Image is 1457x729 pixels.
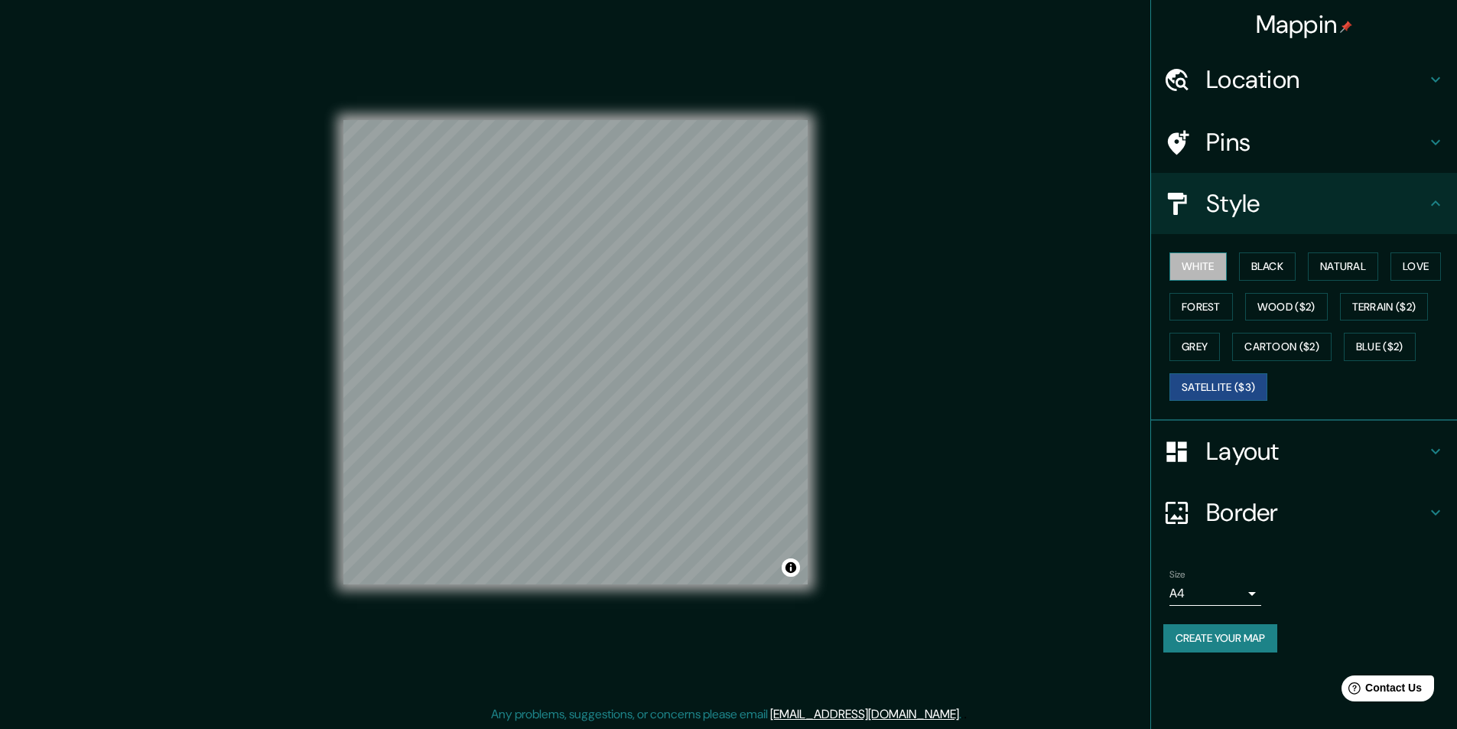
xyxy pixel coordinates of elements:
[1169,373,1267,402] button: Satellite ($3)
[1206,64,1426,95] h4: Location
[1308,252,1378,281] button: Natural
[782,558,800,577] button: Toggle attribution
[1256,9,1353,40] h4: Mappin
[1169,333,1220,361] button: Grey
[1151,173,1457,234] div: Style
[1163,624,1277,653] button: Create your map
[1169,252,1227,281] button: White
[1206,436,1426,467] h4: Layout
[1151,49,1457,110] div: Location
[1151,421,1457,482] div: Layout
[491,705,961,724] p: Any problems, suggestions, or concerns please email .
[1169,293,1233,321] button: Forest
[961,705,964,724] div: .
[343,120,808,584] canvas: Map
[1206,497,1426,528] h4: Border
[1344,333,1416,361] button: Blue ($2)
[1340,21,1352,33] img: pin-icon.png
[1151,112,1457,173] div: Pins
[1169,568,1185,581] label: Size
[1390,252,1441,281] button: Love
[1340,293,1429,321] button: Terrain ($2)
[1206,127,1426,158] h4: Pins
[1239,252,1296,281] button: Black
[1245,293,1328,321] button: Wood ($2)
[1151,482,1457,543] div: Border
[770,706,959,722] a: [EMAIL_ADDRESS][DOMAIN_NAME]
[1232,333,1332,361] button: Cartoon ($2)
[964,705,967,724] div: .
[1321,669,1440,712] iframe: Help widget launcher
[1206,188,1426,219] h4: Style
[1169,581,1261,606] div: A4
